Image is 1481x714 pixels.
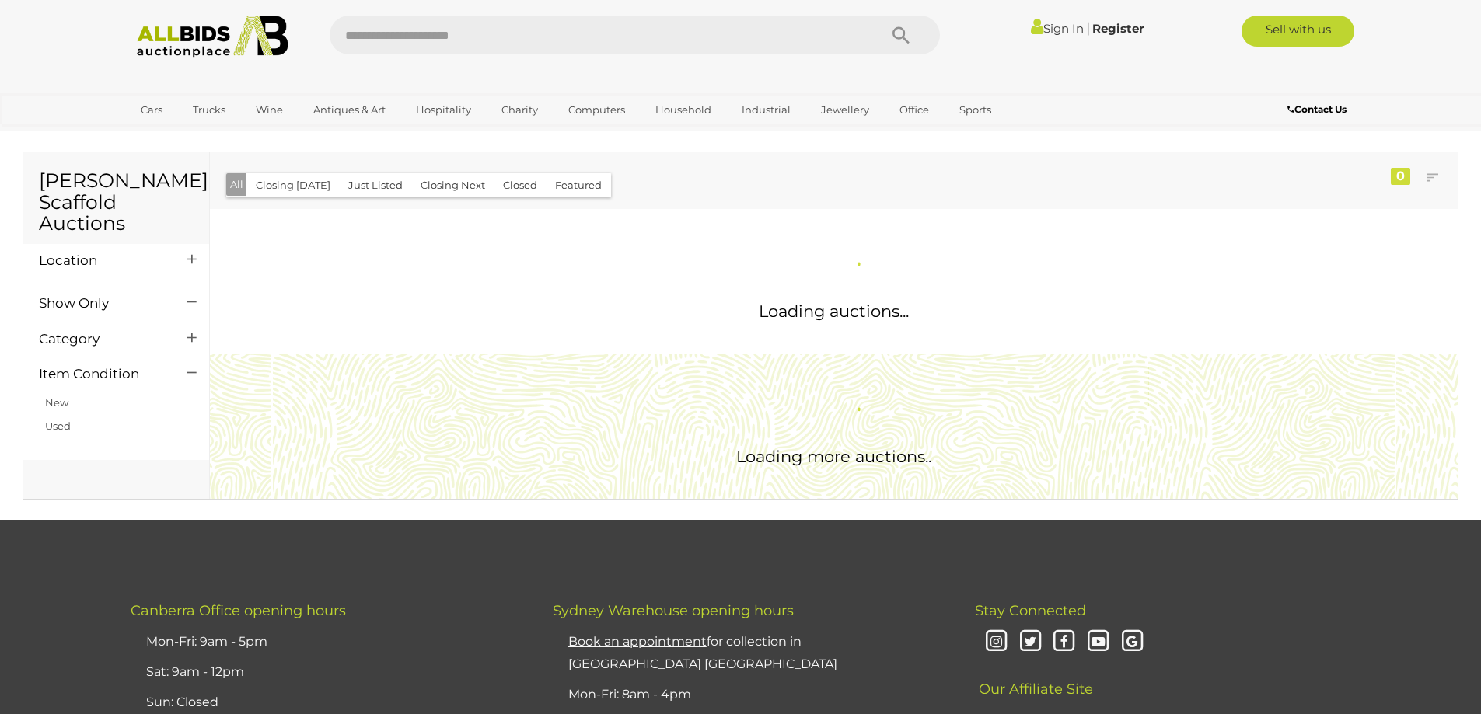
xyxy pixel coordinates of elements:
[564,680,936,710] li: Mon-Fri: 8am - 4pm
[1031,21,1084,36] a: Sign In
[1242,16,1354,47] a: Sell with us
[1287,101,1350,118] a: Contact Us
[949,97,1001,123] a: Sports
[39,253,164,268] h4: Location
[558,97,635,123] a: Computers
[494,173,547,197] button: Closed
[568,634,707,649] u: Book an appointment
[45,396,68,409] a: New
[975,602,1086,619] span: Stay Connected
[45,420,71,432] a: Used
[131,97,173,123] a: Cars
[39,296,164,311] h4: Show Only
[811,97,879,123] a: Jewellery
[142,657,514,688] li: Sat: 9am - 12pm
[39,170,194,235] h1: [PERSON_NAME] Scaffold Auctions
[1119,629,1146,656] i: Google
[131,123,261,148] a: [GEOGRAPHIC_DATA]
[645,97,721,123] a: Household
[1050,629,1078,656] i: Facebook
[183,97,236,123] a: Trucks
[736,447,931,466] span: Loading more auctions..
[732,97,801,123] a: Industrial
[1391,168,1410,185] div: 0
[406,97,481,123] a: Hospitality
[246,97,293,123] a: Wine
[975,657,1093,698] span: Our Affiliate Site
[39,332,164,347] h4: Category
[568,634,837,671] a: Book an appointmentfor collection in [GEOGRAPHIC_DATA] [GEOGRAPHIC_DATA]
[142,627,514,657] li: Mon-Fri: 9am - 5pm
[1017,629,1044,656] i: Twitter
[983,629,1010,656] i: Instagram
[546,173,611,197] button: Featured
[411,173,494,197] button: Closing Next
[226,173,247,196] button: All
[759,301,909,321] span: Loading auctions...
[1092,21,1144,36] a: Register
[303,97,396,123] a: Antiques & Art
[339,173,412,197] button: Just Listed
[128,16,297,58] img: Allbids.com.au
[553,602,794,619] span: Sydney Warehouse opening hours
[131,602,346,619] span: Canberra Office opening hours
[1086,19,1090,37] span: |
[39,367,164,381] h4: Item Condition
[862,16,940,54] button: Search
[889,97,939,123] a: Office
[246,173,340,197] button: Closing [DATE]
[491,97,548,123] a: Charity
[1085,629,1112,656] i: Youtube
[1287,103,1347,115] b: Contact Us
